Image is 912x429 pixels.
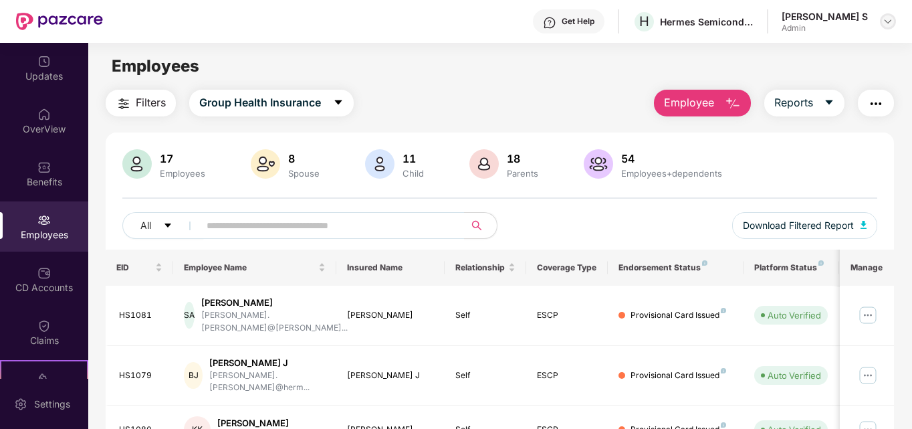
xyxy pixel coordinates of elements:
[654,90,751,116] button: Employee
[184,302,195,329] div: SA
[209,357,326,369] div: [PERSON_NAME] J
[725,96,741,112] img: svg+xml;base64,PHN2ZyB4bWxucz0iaHR0cDovL3d3dy53My5vcmcvMjAwMC9zdmciIHhtbG5zOnhsaW5rPSJodHRwOi8vd3...
[201,296,348,309] div: [PERSON_NAME]
[618,262,733,273] div: Endorsement Status
[504,152,541,165] div: 18
[537,309,597,322] div: ESCP
[455,309,516,322] div: Self
[721,308,726,313] img: svg+xml;base64,PHN2ZyB4bWxucz0iaHR0cDovL3d3dy53My5vcmcvMjAwMC9zdmciIHdpZHRoPSI4IiBoZWlnaHQ9IjgiIH...
[347,369,435,382] div: [PERSON_NAME] J
[37,319,51,333] img: svg+xml;base64,PHN2ZyBpZD0iQ2xhaW0iIHhtbG5zPSJodHRwOi8vd3d3LnczLm9yZy8yMDAwL3N2ZyIgd2lkdGg9IjIwIi...
[664,94,714,111] span: Employee
[774,94,813,111] span: Reports
[184,262,316,273] span: Employee Name
[537,369,597,382] div: ESCP
[14,398,27,411] img: svg+xml;base64,PHN2ZyBpZD0iU2V0dGluZy0yMHgyMCIgeG1sbnM9Imh0dHA6Ly93d3cudzMub3JnLzIwMDAvc3ZnIiB3aW...
[400,168,427,179] div: Child
[768,309,821,322] div: Auto Verified
[209,369,326,395] div: [PERSON_NAME].[PERSON_NAME]@herm...
[721,422,726,428] img: svg+xml;base64,PHN2ZyB4bWxucz0iaHR0cDovL3d3dy53My5vcmcvMjAwMC9zdmciIHdpZHRoPSI4IiBoZWlnaHQ9IjgiIH...
[106,250,174,286] th: EID
[445,250,526,286] th: Relationship
[584,149,613,179] img: svg+xml;base64,PHN2ZyB4bWxucz0iaHR0cDovL3d3dy53My5vcmcvMjAwMC9zdmciIHhtbG5zOnhsaW5rPSJodHRwOi8vd3...
[116,262,153,273] span: EID
[768,369,821,382] div: Auto Verified
[818,260,824,266] img: svg+xml;base64,PHN2ZyB4bWxucz0iaHR0cDovL3d3dy53My5vcmcvMjAwMC9zdmciIHdpZHRoPSI4IiBoZWlnaHQ9IjgiIH...
[336,250,445,286] th: Insured Name
[37,161,51,174] img: svg+xml;base64,PHN2ZyBpZD0iQmVuZWZpdHMiIHhtbG5zPSJodHRwOi8vd3d3LnczLm9yZy8yMDAwL3N2ZyIgd2lkdGg9Ij...
[184,362,203,389] div: BJ
[861,221,867,229] img: svg+xml;base64,PHN2ZyB4bWxucz0iaHR0cDovL3d3dy53My5vcmcvMjAwMC9zdmciIHhtbG5zOnhsaW5rPSJodHRwOi8vd3...
[37,372,51,385] img: svg+xml;base64,PHN2ZyB4bWxucz0iaHR0cDovL3d3dy53My5vcmcvMjAwMC9zdmciIHdpZHRoPSIyMSIgaGVpZ2h0PSIyMC...
[333,97,344,109] span: caret-down
[140,218,151,233] span: All
[631,369,726,382] div: Provisional Card Issued
[136,94,166,111] span: Filters
[857,365,879,386] img: manageButton
[782,23,868,33] div: Admin
[37,108,51,121] img: svg+xml;base64,PHN2ZyBpZD0iSG9tZSIgeG1sbnM9Imh0dHA6Ly93d3cudzMub3JnLzIwMDAvc3ZnIiB3aWR0aD0iMjAiIG...
[631,309,726,322] div: Provisional Card Issued
[30,398,74,411] div: Settings
[122,149,152,179] img: svg+xml;base64,PHN2ZyB4bWxucz0iaHR0cDovL3d3dy53My5vcmcvMjAwMC9zdmciIHhtbG5zOnhsaW5rPSJodHRwOi8vd3...
[639,13,649,29] span: H
[112,56,199,76] span: Employees
[743,218,854,233] span: Download Filtered Report
[157,152,208,165] div: 17
[732,212,878,239] button: Download Filtered Report
[824,97,834,109] span: caret-down
[173,250,336,286] th: Employee Name
[618,152,725,165] div: 54
[365,149,394,179] img: svg+xml;base64,PHN2ZyB4bWxucz0iaHR0cDovL3d3dy53My5vcmcvMjAwMC9zdmciIHhtbG5zOnhsaW5rPSJodHRwOi8vd3...
[857,305,879,326] img: manageButton
[251,149,280,179] img: svg+xml;base64,PHN2ZyB4bWxucz0iaHR0cDovL3d3dy53My5vcmcvMjAwMC9zdmciIHhtbG5zOnhsaW5rPSJodHRwOi8vd3...
[504,168,541,179] div: Parents
[702,260,707,266] img: svg+xml;base64,PHN2ZyB4bWxucz0iaHR0cDovL3d3dy53My5vcmcvMjAwMC9zdmciIHdpZHRoPSI4IiBoZWlnaHQ9IjgiIH...
[122,212,204,239] button: Allcaret-down
[116,96,132,112] img: svg+xml;base64,PHN2ZyB4bWxucz0iaHR0cDovL3d3dy53My5vcmcvMjAwMC9zdmciIHdpZHRoPSIyNCIgaGVpZ2h0PSIyNC...
[37,213,51,227] img: svg+xml;base64,PHN2ZyBpZD0iRW1wbG95ZWVzIiB4bWxucz0iaHR0cDovL3d3dy53My5vcmcvMjAwMC9zdmciIHdpZHRoPS...
[37,266,51,280] img: svg+xml;base64,PHN2ZyBpZD0iQ0RfQWNjb3VudHMiIGRhdGEtbmFtZT0iQ0QgQWNjb3VudHMiIHhtbG5zPSJodHRwOi8vd3...
[464,220,490,231] span: search
[199,94,321,111] span: Group Health Insurance
[119,369,163,382] div: HS1079
[618,168,725,179] div: Employees+dependents
[119,309,163,322] div: HS1081
[37,55,51,68] img: svg+xml;base64,PHN2ZyBpZD0iVXBkYXRlZCIgeG1sbnM9Imh0dHA6Ly93d3cudzMub3JnLzIwMDAvc3ZnIiB3aWR0aD0iMj...
[883,16,893,27] img: svg+xml;base64,PHN2ZyBpZD0iRHJvcGRvd24tMzJ4MzIiIHhtbG5zPSJodHRwOi8vd3d3LnczLm9yZy8yMDAwL3N2ZyIgd2...
[201,309,348,335] div: [PERSON_NAME].[PERSON_NAME]@[PERSON_NAME]...
[106,90,176,116] button: Filters
[189,90,354,116] button: Group Health Insurancecaret-down
[464,212,497,239] button: search
[868,96,884,112] img: svg+xml;base64,PHN2ZyB4bWxucz0iaHR0cDovL3d3dy53My5vcmcvMjAwMC9zdmciIHdpZHRoPSIyNCIgaGVpZ2h0PSIyNC...
[660,15,754,28] div: Hermes Semiconductors
[469,149,499,179] img: svg+xml;base64,PHN2ZyB4bWxucz0iaHR0cDovL3d3dy53My5vcmcvMjAwMC9zdmciIHhtbG5zOnhsaW5rPSJodHRwOi8vd3...
[286,168,322,179] div: Spouse
[840,250,894,286] th: Manage
[754,262,828,273] div: Platform Status
[455,369,516,382] div: Self
[16,13,103,30] img: New Pazcare Logo
[455,262,505,273] span: Relationship
[526,250,608,286] th: Coverage Type
[721,368,726,373] img: svg+xml;base64,PHN2ZyB4bWxucz0iaHR0cDovL3d3dy53My5vcmcvMjAwMC9zdmciIHdpZHRoPSI4IiBoZWlnaHQ9IjgiIH...
[157,168,208,179] div: Employees
[163,221,173,232] span: caret-down
[782,10,868,23] div: [PERSON_NAME] S
[764,90,844,116] button: Reportscaret-down
[400,152,427,165] div: 11
[347,309,435,322] div: [PERSON_NAME]
[562,16,594,27] div: Get Help
[286,152,322,165] div: 8
[543,16,556,29] img: svg+xml;base64,PHN2ZyBpZD0iSGVscC0zMngzMiIgeG1sbnM9Imh0dHA6Ly93d3cudzMub3JnLzIwMDAvc3ZnIiB3aWR0aD...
